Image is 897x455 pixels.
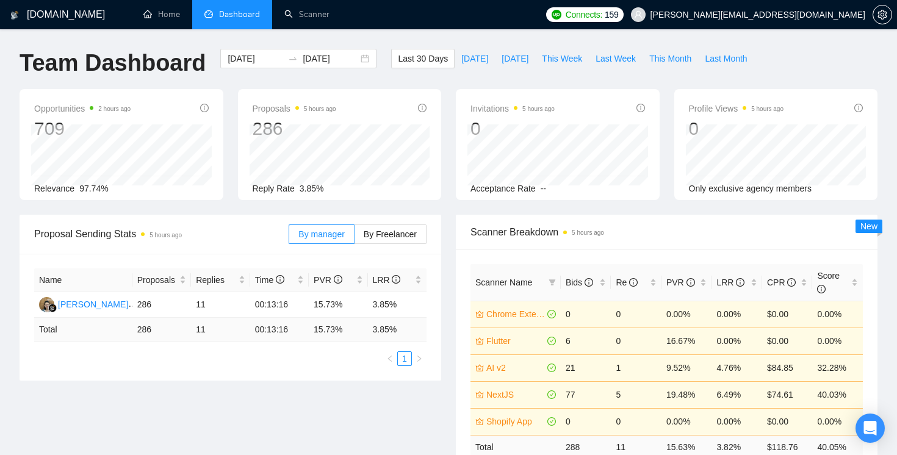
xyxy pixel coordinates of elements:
a: AI v2 [486,361,545,374]
span: Last Month [705,52,747,65]
span: Scanner Name [475,278,532,287]
span: info-circle [817,285,826,293]
td: 32.28% [812,354,863,381]
span: New [860,221,877,231]
td: 0.00% [711,328,762,354]
td: 0.00% [812,328,863,354]
span: info-circle [585,278,593,287]
span: info-circle [854,104,863,112]
td: 6 [561,328,611,354]
span: By manager [298,229,344,239]
span: check-circle [547,310,556,318]
li: Previous Page [383,351,397,366]
span: Only exclusive agency members [689,184,812,193]
span: Opportunities [34,101,131,116]
span: info-circle [686,278,695,287]
span: Last Week [596,52,636,65]
td: 0 [611,408,661,435]
span: 97.74% [79,184,108,193]
span: check-circle [547,390,556,399]
button: This Week [535,49,589,68]
a: NextJS [486,388,545,401]
th: Proposals [132,268,191,292]
span: [DATE] [461,52,488,65]
img: gigradar-bm.png [48,304,57,312]
span: Proposals [137,273,177,287]
td: 1 [611,354,661,381]
td: 0 [561,301,611,328]
li: Next Page [412,351,427,366]
span: [DATE] [502,52,528,65]
td: 0.00% [711,408,762,435]
span: crown [475,390,484,399]
td: 0 [611,301,661,328]
td: 0 [611,328,661,354]
td: 286 [132,292,191,318]
time: 5 hours ago [522,106,555,112]
time: 2 hours ago [98,106,131,112]
img: upwork-logo.png [552,10,561,20]
span: Replies [196,273,236,287]
td: 21 [561,354,611,381]
div: 709 [34,117,131,140]
span: swap-right [288,54,298,63]
td: 0.00% [661,301,712,328]
td: 0 [561,408,611,435]
td: Total [34,318,132,342]
span: filter [549,279,556,286]
span: Bids [566,278,593,287]
td: 77 [561,381,611,408]
span: This Month [649,52,691,65]
a: searchScanner [284,9,330,20]
button: [DATE] [455,49,495,68]
span: Score [817,271,840,294]
button: Last Week [589,49,643,68]
time: 5 hours ago [572,229,604,236]
td: $0.00 [762,328,813,354]
span: Dashboard [219,9,260,20]
span: Re [616,278,638,287]
time: 5 hours ago [149,232,182,238]
span: info-circle [276,275,284,284]
img: ES [39,297,54,312]
span: Relevance [34,184,74,193]
span: info-circle [200,104,209,112]
span: info-circle [629,278,638,287]
span: info-circle [334,275,342,284]
a: ES[PERSON_NAME] [39,299,128,309]
span: info-circle [787,278,796,287]
td: 15.73% [309,292,367,318]
span: right [416,355,423,362]
td: $0.00 [762,301,813,328]
div: 286 [253,117,336,140]
button: Last 30 Days [391,49,455,68]
span: This Week [542,52,582,65]
td: 00:13:16 [250,292,309,318]
span: Invitations [470,101,555,116]
img: logo [10,5,19,25]
span: check-circle [547,337,556,345]
span: Reply Rate [253,184,295,193]
span: setting [873,10,892,20]
span: LRR [373,275,401,285]
li: 1 [397,351,412,366]
span: Connects: [566,8,602,21]
span: check-circle [547,364,556,372]
td: 5 [611,381,661,408]
td: 6.49% [711,381,762,408]
span: crown [475,364,484,372]
span: Time [255,275,284,285]
td: 0.00% [812,301,863,328]
span: Proposals [253,101,336,116]
span: crown [475,310,484,318]
a: 1 [398,352,411,365]
button: setting [873,5,892,24]
span: filter [546,273,558,292]
time: 5 hours ago [304,106,336,112]
span: crown [475,417,484,426]
td: 11 [191,292,250,318]
span: info-circle [636,104,645,112]
td: 3.85 % [368,318,427,342]
td: 0.00% [812,408,863,435]
span: Proposal Sending Stats [34,226,289,242]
